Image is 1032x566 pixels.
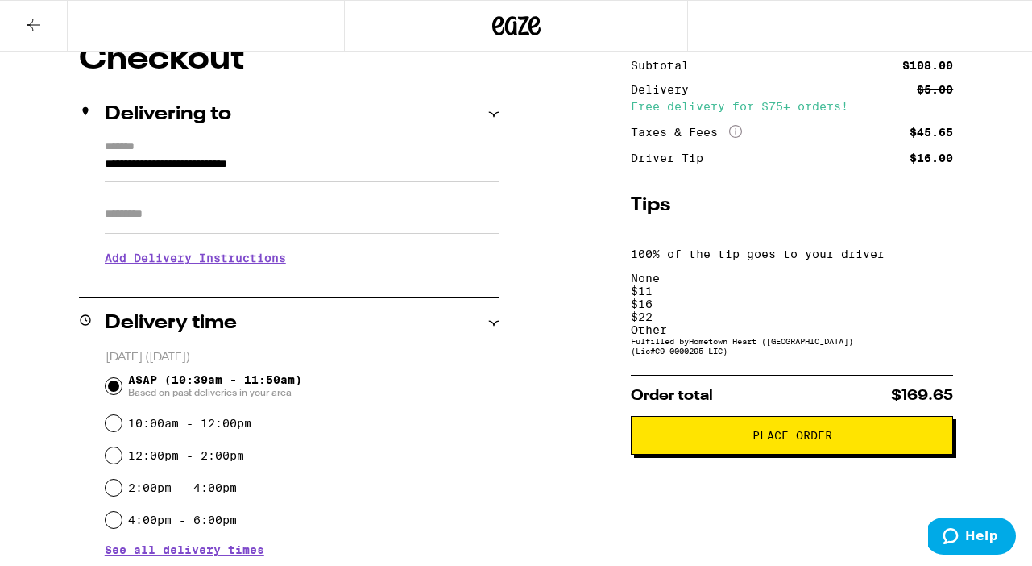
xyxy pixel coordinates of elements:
[631,416,953,455] button: Place Order
[631,125,742,139] div: Taxes & Fees
[631,389,713,403] span: Order total
[910,127,953,138] div: $45.65
[917,84,953,95] div: $5.00
[128,449,244,462] label: 12:00pm - 2:00pm
[631,101,953,112] div: Free delivery for $75+ orders!
[105,544,264,556] button: See all delivery times
[105,105,231,124] h2: Delivering to
[631,285,953,298] div: $ 11
[631,152,715,164] div: Driver Tip
[631,196,953,215] h5: Tips
[105,277,499,289] p: We'll contact you at [PHONE_NUMBER] when we arrive
[631,298,953,310] div: $ 16
[105,314,237,333] h2: Delivery time
[910,152,953,164] div: $16.00
[902,60,953,71] div: $108.00
[128,514,237,526] label: 4:00pm - 6:00pm
[128,481,237,494] label: 2:00pm - 4:00pm
[631,323,953,336] div: Other
[128,386,302,399] span: Based on past deliveries in your area
[752,430,832,441] span: Place Order
[631,248,953,260] p: 100% of the tip goes to your driver
[928,518,1016,558] iframe: Opens a widget where you can find more information
[105,239,499,277] h3: Add Delivery Instructions
[128,417,251,430] label: 10:00am - 12:00pm
[891,389,953,403] span: $169.65
[631,310,953,323] div: $ 22
[631,272,953,285] div: None
[128,373,302,399] span: ASAP (10:39am - 11:50am)
[79,44,499,76] h1: Checkout
[631,84,700,95] div: Delivery
[631,336,953,356] div: Fulfilled by Hometown Heart ([GEOGRAPHIC_DATA]) (Lic# C9-0000295-LIC )
[631,60,700,71] div: Subtotal
[106,350,499,365] p: [DATE] ([DATE])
